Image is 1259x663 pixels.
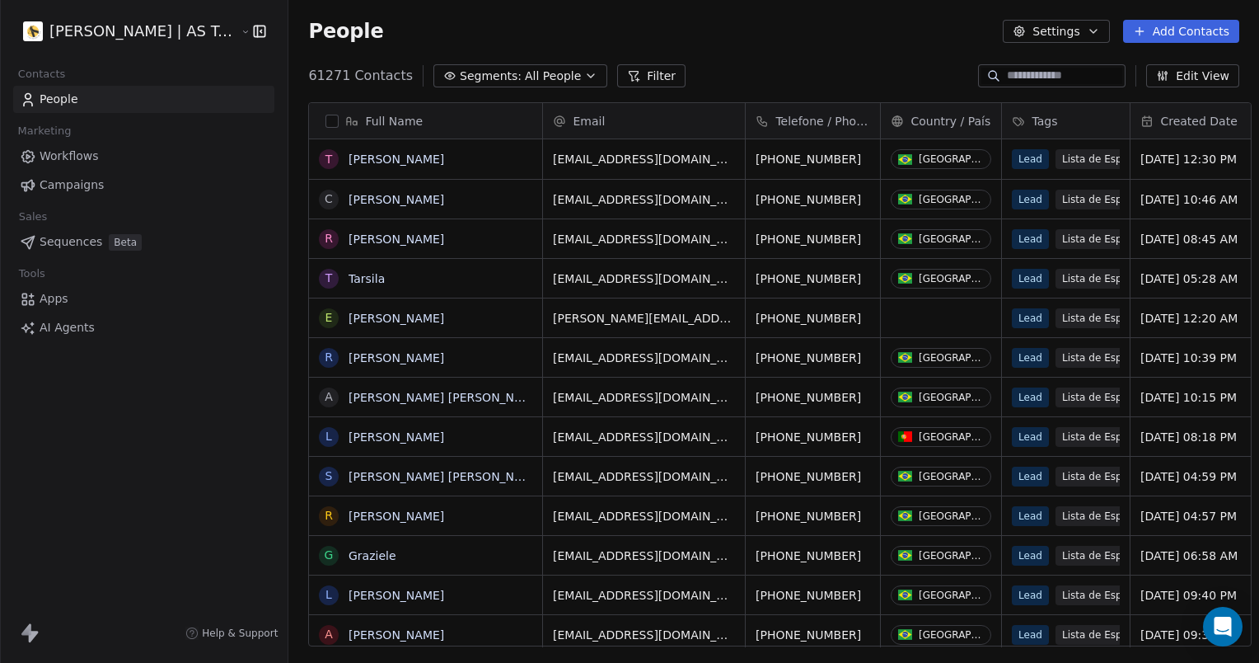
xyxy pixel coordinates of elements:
[1055,585,1163,605] span: Lista de Espera [JS]
[40,176,104,194] span: Campaigns
[746,103,880,139] div: Telefone / Phone
[1055,229,1163,249] span: Lista de Espera [JS]
[1055,467,1163,487] span: Lista de Espera [JS]
[775,113,870,129] span: Telefone / Phone
[13,143,274,170] a: Workflows
[1012,149,1049,169] span: Lead
[543,103,745,139] div: Email
[919,550,984,562] div: [GEOGRAPHIC_DATA]
[553,508,735,524] span: [EMAIL_ADDRESS][DOMAIN_NAME]
[919,273,984,284] div: [GEOGRAPHIC_DATA]
[1012,427,1049,447] span: Lead
[13,285,274,313] a: Apps
[349,193,444,206] a: [PERSON_NAME]
[325,190,334,208] div: C
[756,389,870,406] span: [PHONE_NUMBER]
[553,587,735,604] span: [EMAIL_ADDRESS][DOMAIN_NAME]
[325,151,333,168] div: T
[1055,269,1163,289] span: Lista de Espera [JS]
[325,547,334,564] div: G
[1032,113,1057,129] span: Tags
[1003,20,1109,43] button: Settings
[1160,113,1237,129] span: Created Date
[1055,625,1163,645] span: Lista de Espera [JS]
[1123,20,1239,43] button: Add Contacts
[617,64,686,87] button: Filter
[553,468,735,485] span: [EMAIL_ADDRESS][DOMAIN_NAME]
[349,549,396,562] a: Graziele
[349,233,444,246] a: [PERSON_NAME]
[553,231,735,247] span: [EMAIL_ADDRESS][DOMAIN_NAME]
[40,233,102,251] span: Sequences
[553,191,735,208] span: [EMAIL_ADDRESS][DOMAIN_NAME]
[13,86,274,113] a: People
[1012,229,1049,249] span: Lead
[1012,546,1049,566] span: Lead
[1012,190,1049,209] span: Lead
[919,590,984,601] div: [GEOGRAPHIC_DATA]
[1055,388,1163,407] span: Lista de Espera [JS]
[1012,585,1049,605] span: Lead
[349,470,544,483] a: [PERSON_NAME] [PERSON_NAME]
[756,350,870,366] span: [PHONE_NUMBER]
[919,629,984,641] div: [GEOGRAPHIC_DATA]
[325,388,334,406] div: A
[202,627,278,640] span: Help & Support
[349,510,444,523] a: [PERSON_NAME]
[1012,625,1049,645] span: Lead
[326,586,333,604] div: L
[919,392,984,403] div: [GEOGRAPHIC_DATA]
[756,151,870,167] span: [PHONE_NUMBER]
[1055,546,1163,566] span: Lista de Espera [JS]
[756,191,870,208] span: [PHONE_NUMBER]
[756,310,870,327] span: [PHONE_NUMBER]
[1012,308,1049,328] span: Lead
[919,431,984,443] div: [GEOGRAPHIC_DATA]
[349,589,444,602] a: [PERSON_NAME]
[1055,308,1163,328] span: Lista de Espera [JS]
[349,272,385,285] a: Tarsila
[13,172,274,199] a: Campaigns
[1055,506,1163,526] span: Lista de Espera [JS]
[349,153,444,166] a: [PERSON_NAME]
[349,430,444,444] a: [PERSON_NAME]
[349,391,544,404] a: [PERSON_NAME] [PERSON_NAME]
[326,428,333,445] div: L
[20,17,228,45] button: [PERSON_NAME] | AS Treinamentos
[349,628,444,642] a: [PERSON_NAME]
[553,151,735,167] span: [EMAIL_ADDRESS][DOMAIN_NAME]
[13,314,274,341] a: AI Agents
[12,261,52,286] span: Tools
[1146,64,1239,87] button: Edit View
[325,626,334,643] div: A
[919,153,984,165] div: [GEOGRAPHIC_DATA]
[756,548,870,564] span: [PHONE_NUMBER]
[325,468,333,485] div: S
[109,234,142,251] span: Beta
[49,21,236,42] span: [PERSON_NAME] | AS Treinamentos
[365,113,423,129] span: Full Name
[11,62,73,87] span: Contacts
[325,270,333,287] div: T
[460,68,522,85] span: Segments:
[12,205,54,229] span: Sales
[1055,149,1163,169] span: Lista de Espera [JS]
[185,627,278,640] a: Help & Support
[325,309,333,327] div: E
[325,230,334,247] div: R
[349,312,444,325] a: [PERSON_NAME]
[553,350,735,366] span: [EMAIL_ADDRESS][DOMAIN_NAME]
[1055,190,1163,209] span: Lista de Espera [JS]
[553,429,735,445] span: [EMAIL_ADDRESS][DOMAIN_NAME]
[919,194,984,205] div: [GEOGRAPHIC_DATA]
[553,270,735,287] span: [EMAIL_ADDRESS][DOMAIN_NAME]
[11,119,78,143] span: Marketing
[1012,388,1049,407] span: Lead
[309,103,542,139] div: Full Name
[40,319,95,336] span: AI Agents
[1055,348,1163,368] span: Lista de Espera [JS]
[1012,506,1049,526] span: Lead
[553,548,735,564] span: [EMAIL_ADDRESS][DOMAIN_NAME]
[919,352,984,364] div: [GEOGRAPHIC_DATA]
[40,148,99,165] span: Workflows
